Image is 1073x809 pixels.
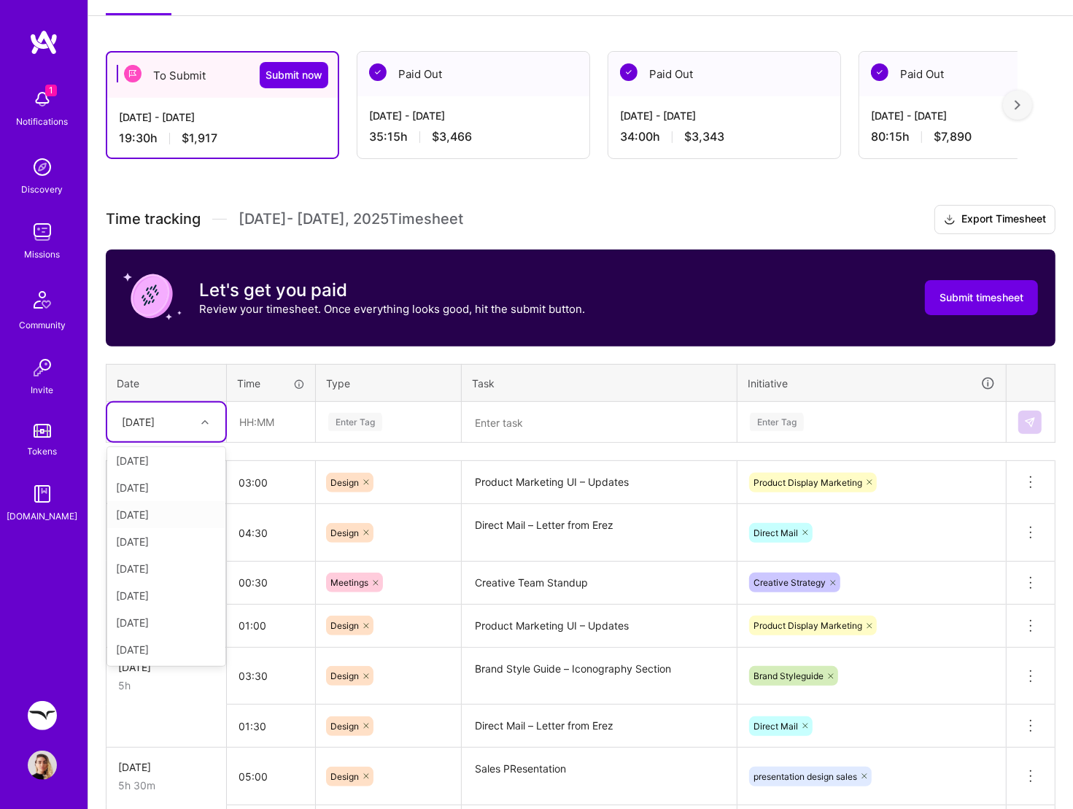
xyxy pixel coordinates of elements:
[369,108,578,123] div: [DATE] - [DATE]
[369,129,578,144] div: 35:15 h
[118,659,214,675] div: [DATE]
[608,52,840,96] div: Paid Out
[754,577,826,588] span: Creative Strategy
[7,508,78,524] div: [DOMAIN_NAME]
[106,364,227,402] th: Date
[19,317,66,333] div: Community
[237,376,305,391] div: Time
[122,414,155,430] div: [DATE]
[330,721,359,732] span: Design
[754,527,798,538] span: Direct Mail
[199,279,585,301] h3: Let's get you paid
[118,678,214,693] div: 5h
[227,707,315,746] input: HH:MM
[316,364,462,402] th: Type
[118,778,214,793] div: 5h 30m
[369,63,387,81] img: Paid Out
[31,382,54,398] div: Invite
[106,210,201,228] span: Time tracking
[754,620,862,631] span: Product Display Marketing
[754,771,857,782] span: presentation design sales
[34,424,51,438] img: tokens
[330,771,359,782] span: Design
[28,152,57,182] img: discovery
[463,462,735,503] textarea: Product Marketing UI – Updates
[24,701,61,730] a: Freed: Marketing Designer
[107,582,225,609] div: [DATE]
[199,301,585,317] p: Review your timesheet. Once everything looks good, hit the submit button.
[227,606,315,645] input: HH:MM
[28,701,57,730] img: Freed: Marketing Designer
[925,280,1038,315] button: Submit timesheet
[107,555,225,582] div: [DATE]
[17,114,69,129] div: Notifications
[227,657,315,695] input: HH:MM
[940,290,1023,305] span: Submit timesheet
[28,751,57,780] img: User Avatar
[620,129,829,144] div: 34:00 h
[28,353,57,382] img: Invite
[45,85,57,96] span: 1
[871,63,888,81] img: Paid Out
[107,636,225,663] div: [DATE]
[28,217,57,247] img: teamwork
[227,514,315,552] input: HH:MM
[107,501,225,528] div: [DATE]
[107,528,225,555] div: [DATE]
[29,29,58,55] img: logo
[227,757,315,796] input: HH:MM
[750,411,804,433] div: Enter Tag
[28,479,57,508] img: guide book
[227,463,315,502] input: HH:MM
[119,109,326,125] div: [DATE] - [DATE]
[260,62,328,88] button: Submit now
[463,506,735,560] textarea: Direct Mail – Letter from Erez
[28,444,58,459] div: Tokens
[239,210,463,228] span: [DATE] - [DATE] , 2025 Timesheet
[463,606,735,647] textarea: Product Marketing UI – Updates
[620,108,829,123] div: [DATE] - [DATE]
[754,477,862,488] span: Product Display Marketing
[25,282,60,317] img: Community
[330,620,359,631] span: Design
[754,721,798,732] span: Direct Mail
[1024,417,1036,428] img: Submit
[124,65,142,82] img: To Submit
[432,129,472,144] span: $3,466
[462,364,737,402] th: Task
[330,577,368,588] span: Meetings
[107,474,225,501] div: [DATE]
[22,182,63,197] div: Discovery
[620,63,638,81] img: Paid Out
[463,563,735,603] textarea: Creative Team Standup
[107,53,338,98] div: To Submit
[201,419,209,426] i: icon Chevron
[463,649,735,704] textarea: Brand Style Guide – Iconography Section
[463,749,735,804] textarea: Sales PResentation
[748,375,996,392] div: Initiative
[463,706,735,746] textarea: Direct Mail – Letter from Erez
[118,759,214,775] div: [DATE]
[107,447,225,474] div: [DATE]
[330,477,359,488] span: Design
[182,131,217,146] span: $1,917
[934,205,1055,234] button: Export Timesheet
[754,670,824,681] span: Brand Styleguide
[330,670,359,681] span: Design
[123,267,182,325] img: coin
[24,751,61,780] a: User Avatar
[25,247,61,262] div: Missions
[684,129,724,144] span: $3,343
[944,212,956,228] i: icon Download
[1015,100,1020,110] img: right
[357,52,589,96] div: Paid Out
[28,85,57,114] img: bell
[934,129,972,144] span: $7,890
[328,411,382,433] div: Enter Tag
[227,563,315,602] input: HH:MM
[266,68,322,82] span: Submit now
[107,609,225,636] div: [DATE]
[228,403,314,441] input: HH:MM
[119,131,326,146] div: 19:30 h
[330,527,359,538] span: Design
